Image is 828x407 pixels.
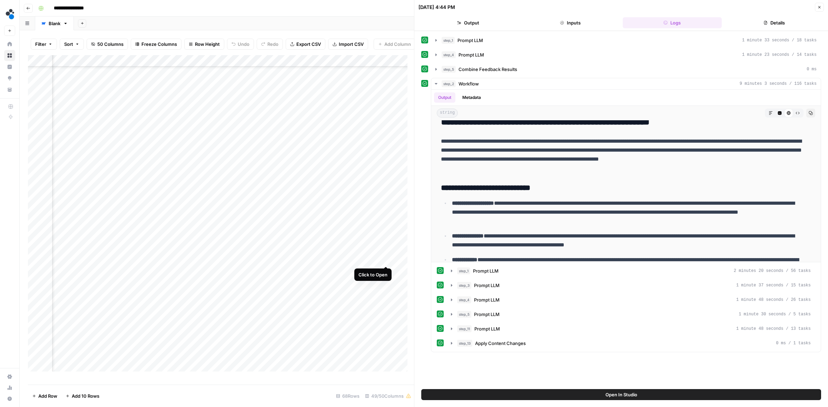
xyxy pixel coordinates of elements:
[473,267,499,274] span: Prompt LLM
[776,340,811,346] span: 0 ms / 1 tasks
[431,49,821,60] button: 1 minute 23 seconds / 14 tasks
[4,393,15,404] button: Help + Support
[736,297,811,303] span: 1 minute 48 seconds / 26 tasks
[431,64,821,75] button: 0 ms
[437,109,458,118] span: string
[296,41,321,48] span: Export CSV
[4,84,15,95] a: Your Data
[457,296,471,303] span: step_4
[457,325,472,332] span: step_11
[431,78,821,89] button: 9 minutes 3 seconds / 116 tasks
[521,17,620,28] button: Inputs
[384,41,411,48] span: Add Column
[457,340,472,347] span: step_13
[4,382,15,393] a: Usage
[227,39,254,50] button: Undo
[49,20,60,27] div: Blank
[458,92,485,103] button: Metadata
[333,390,362,401] div: 68 Rows
[339,41,364,48] span: Import CSV
[431,35,821,46] button: 1 minute 33 seconds / 18 tasks
[4,8,17,20] img: spot.ai Logo
[742,52,817,58] span: 1 minute 23 seconds / 14 tasks
[4,39,15,50] a: Home
[362,390,414,401] div: 49/50 Columns
[447,294,815,305] button: 1 minute 48 seconds / 26 tasks
[4,6,15,23] button: Workspace: spot.ai
[739,311,811,317] span: 1 minute 30 seconds / 5 tasks
[131,39,181,50] button: Freeze Columns
[457,267,470,274] span: step_1
[328,39,368,50] button: Import CSV
[734,268,811,274] span: 2 minutes 20 seconds / 56 tasks
[286,39,325,50] button: Export CSV
[87,39,128,50] button: 50 Columns
[38,393,57,399] span: Add Row
[474,325,500,332] span: Prompt LLM
[447,323,815,334] button: 1 minute 48 seconds / 13 tasks
[267,41,278,48] span: Redo
[474,311,500,318] span: Prompt LLM
[442,80,456,87] span: step_2
[4,73,15,84] a: Opportunities
[457,37,483,44] span: Prompt LLM
[447,265,815,276] button: 2 minutes 20 seconds / 56 tasks
[459,51,484,58] span: Prompt LLM
[724,17,824,28] button: Details
[28,390,61,401] button: Add Row
[418,17,518,28] button: Output
[475,340,526,347] span: Apply Content Changes
[447,309,815,320] button: 1 minute 30 seconds / 5 tasks
[4,61,15,72] a: Insights
[447,338,815,349] button: 0 ms / 1 tasks
[257,39,283,50] button: Redo
[474,282,500,289] span: Prompt LLM
[474,296,500,303] span: Prompt LLM
[623,17,722,28] button: Logs
[431,90,821,352] div: 9 minutes 3 seconds / 116 tasks
[459,66,517,73] span: Combine Feedback Results
[64,41,73,48] span: Sort
[447,280,815,291] button: 1 minute 37 seconds / 15 tasks
[4,50,15,61] a: Browse
[742,37,817,43] span: 1 minute 33 seconds / 18 tasks
[442,51,456,58] span: step_4
[35,41,46,48] span: Filter
[4,371,15,382] a: Settings
[740,81,817,87] span: 9 minutes 3 seconds / 116 tasks
[184,39,224,50] button: Row Height
[442,37,455,44] span: step_1
[736,282,811,288] span: 1 minute 37 seconds / 15 tasks
[459,80,479,87] span: Workflow
[421,389,821,400] button: Open In Studio
[418,4,455,11] div: [DATE] 4:44 PM
[35,17,74,30] a: Blank
[358,271,387,278] div: Click to Open
[457,282,471,289] span: step_3
[736,326,811,332] span: 1 minute 48 seconds / 13 tasks
[31,39,57,50] button: Filter
[60,39,84,50] button: Sort
[97,41,124,48] span: 50 Columns
[72,393,99,399] span: Add 10 Rows
[457,311,471,318] span: step_5
[374,39,415,50] button: Add Column
[61,390,103,401] button: Add 10 Rows
[434,92,455,103] button: Output
[605,391,637,398] span: Open In Studio
[807,66,817,72] span: 0 ms
[238,41,249,48] span: Undo
[442,66,456,73] span: step_5
[195,41,220,48] span: Row Height
[141,41,177,48] span: Freeze Columns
